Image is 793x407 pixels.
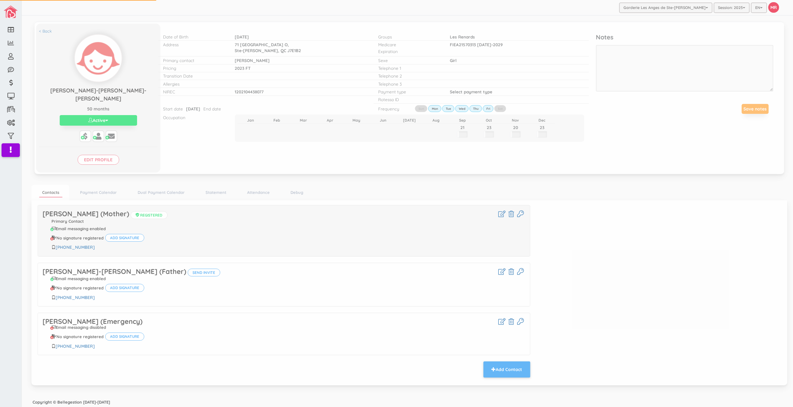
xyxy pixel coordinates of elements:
p: Address [161,42,223,47]
p: Telephone 1 [376,65,439,71]
p: NIREC [161,89,223,95]
a: [PHONE_NUMBER] [54,244,93,250]
th: Dec [527,117,553,124]
a: Debug [286,188,304,197]
a: [PERSON_NAME]-[PERSON_NAME] (Father) [41,267,184,276]
a: Payment Calendar [75,188,118,197]
span: No signature registered [55,286,102,290]
a: Attendance [242,188,271,197]
a: < Back [37,28,50,34]
span: 71 [233,42,237,47]
p: Transition Date [161,73,223,79]
p: Expiration [376,48,439,54]
span: No signature registered [55,334,102,339]
label: Wed [453,105,467,112]
a: Statement [201,188,228,197]
th: Oct [474,117,500,124]
p: Primary contact [161,57,223,63]
p: 50 months [37,106,155,112]
p: Medicare [376,42,439,47]
span: Select payment type [448,89,490,94]
button: Active [58,115,135,126]
button: Save notes [740,104,767,114]
th: Aug [421,117,447,124]
p: Frequency [376,106,403,112]
th: Nov [500,117,526,124]
span: FIEA21570313 [448,42,474,47]
span: [PERSON_NAME] [233,58,268,63]
p: Start date [161,106,181,112]
p: Pricing [161,65,223,71]
a: [PERSON_NAME] (Mother) [41,209,127,218]
div: Email messaging enabled [50,226,104,231]
img: image [4,6,18,18]
span: 2023 FT [233,65,249,71]
a: [PHONE_NUMBER] [54,343,93,349]
p: Allergies [161,81,223,87]
a: Dual Payment Calendar [133,188,186,197]
p: Occupation [161,114,223,120]
p: Telephone 3 [376,81,439,87]
span: J7E1B2 [286,48,299,53]
a: [PHONE_NUMBER] [54,295,93,300]
button: Add signature [103,333,142,340]
p: Payment type [376,89,439,95]
span: Girl [448,58,455,63]
input: Edit profile [76,155,117,165]
span: [GEOGRAPHIC_DATA] O, [238,42,287,47]
p: Primary Contact [41,219,523,223]
p: End date [201,106,219,112]
img: Click to change profile pic [73,35,120,82]
th: Mar [288,117,315,124]
button: Add signature [103,234,142,242]
th: Sep [447,117,474,124]
p: Groups [376,34,439,40]
th: [DATE] [394,117,421,124]
label: Mon [426,105,439,112]
span: [DATE]-2029 [475,42,501,47]
label: Thu [467,105,480,112]
label: Sat [492,105,504,112]
span: [PERSON_NAME]-[PERSON_NAME]-[PERSON_NAME] [48,87,144,102]
span: 1202104438077 [233,89,262,94]
p: Telephone 2 [376,73,439,79]
button: Add Contact [481,361,528,378]
th: Feb [262,117,288,124]
p: Rotessa ID [376,96,439,102]
div: Email messaging disabled [50,325,104,329]
label: Fri [481,105,491,112]
th: May [341,117,368,124]
p: Sexe [376,57,439,63]
p: Notes [594,33,771,42]
div: Email messaging enabled [50,276,104,281]
label: Sun [413,105,425,112]
th: Apr [315,117,341,124]
button: Send invite [186,269,218,276]
strong: Copyright © Bellegestion [DATE]-[DATE] [33,400,110,405]
span: QC [279,48,284,53]
th: Jan [235,117,262,124]
span: No signature registered [55,236,102,240]
label: Tue [440,105,452,112]
span: [DATE] [184,106,198,111]
p: Date of Birth [161,34,223,40]
a: Contacts [37,188,60,198]
th: Jun [368,117,394,124]
span: [DATE] [233,34,247,39]
span: Registered [129,211,166,219]
a: [PERSON_NAME] (Emergency) [41,317,141,326]
button: Add signature [103,284,142,292]
p: Les Renards [448,34,546,40]
span: Ste-[PERSON_NAME], [233,48,277,53]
